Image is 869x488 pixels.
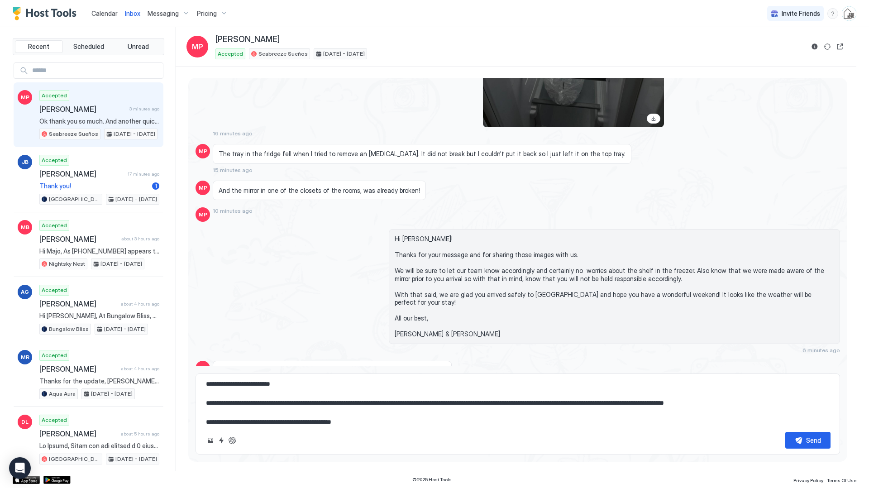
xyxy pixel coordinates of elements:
[21,353,29,361] span: MR
[65,40,113,53] button: Scheduled
[199,147,207,155] span: MP
[125,9,140,18] a: Inbox
[199,211,207,219] span: MP
[827,8,838,19] div: menu
[49,325,89,333] span: Bungalow Bliss
[219,150,625,158] span: The tray in the fridge fell when I tried to remove an [MEDICAL_DATA]. It did not break but I coul...
[39,442,159,450] span: Lo Ipsumd, Sitam con adi elitsed d 0 eiusm temp inc 5 utlabo et Dolorema Aliqu enim Adm, Veniamq ...
[42,156,67,164] span: Accepted
[806,435,821,445] div: Send
[22,158,29,166] span: JB
[39,105,126,114] span: [PERSON_NAME]
[39,312,159,320] span: Hi [PERSON_NAME], At Bungalow Bliss, we permit 1 dog weighing no more than 50 pounds with payment...
[39,247,159,255] span: Hi Majo, As [PHONE_NUMBER] appears to be a non-US phone number, we will be unable to receive your...
[21,223,29,231] span: MB
[39,182,148,190] span: Thank you!
[827,475,856,484] a: Terms Of Use
[114,40,162,53] button: Unread
[323,50,365,58] span: [DATE] - [DATE]
[49,455,100,463] span: [GEOGRAPHIC_DATA]
[21,93,29,101] span: MP
[227,435,238,446] button: ChatGPT Auto Reply
[395,235,834,338] span: Hi [PERSON_NAME]! Thanks for your message and for sharing those images with us. We will be sure t...
[129,106,159,112] span: 3 minutes ago
[13,38,164,55] div: tab-group
[13,476,40,484] a: App Store
[155,182,157,189] span: 1
[827,478,856,483] span: Terms Of Use
[793,478,823,483] span: Privacy Policy
[115,195,157,203] span: [DATE] - [DATE]
[91,10,118,17] span: Calendar
[785,432,831,449] button: Send
[114,130,155,138] span: [DATE] - [DATE]
[199,184,207,192] span: MP
[213,167,253,173] span: 15 minutes ago
[13,7,81,20] a: Host Tools Logo
[115,455,157,463] span: [DATE] - [DATE]
[121,236,159,242] span: about 3 hours ago
[199,364,207,372] span: MP
[121,366,159,372] span: about 4 hours ago
[822,41,833,52] button: Sync reservation
[213,130,253,137] span: 16 minutes ago
[43,476,71,484] a: Google Play Store
[647,114,660,124] a: Download
[39,299,117,308] span: [PERSON_NAME]
[842,6,856,21] div: User profile
[412,477,452,483] span: © 2025 Host Tools
[42,221,67,230] span: Accepted
[39,377,159,385] span: Thanks for the update, [PERSON_NAME]! We appreciate you keeping us in the loop. We'll make sure e...
[73,43,104,51] span: Scheduled
[91,9,118,18] a: Calendar
[782,10,820,18] span: Invite Friends
[121,301,159,307] span: about 4 hours ago
[49,130,98,138] span: Seabreeze Sueños
[28,43,49,51] span: Recent
[39,234,118,244] span: [PERSON_NAME]
[49,260,85,268] span: Nightsky Nest
[29,63,163,78] input: Input Field
[39,169,124,178] span: [PERSON_NAME]
[809,41,820,52] button: Reservation information
[205,435,216,446] button: Upload image
[793,475,823,484] a: Privacy Policy
[42,416,67,424] span: Accepted
[39,429,117,438] span: [PERSON_NAME]
[219,187,420,195] span: And the mirror in one of the closets of the rooms, was already broken!
[213,207,253,214] span: 10 minutes ago
[21,288,29,296] span: AG
[42,91,67,100] span: Accepted
[218,50,243,58] span: Accepted
[148,10,179,18] span: Messaging
[258,50,308,58] span: Seabreeze Sueños
[91,390,133,398] span: [DATE] - [DATE]
[15,40,63,53] button: Recent
[121,431,159,437] span: about 5 hours ago
[216,435,227,446] button: Quick reply
[192,41,203,52] span: MP
[42,351,67,359] span: Accepted
[49,195,100,203] span: [GEOGRAPHIC_DATA]
[100,260,142,268] span: [DATE] - [DATE]
[39,117,159,125] span: Ok thank you so much. And another quick question, does the fridge make ice?
[9,457,31,479] div: Open Intercom Messenger
[42,286,67,294] span: Accepted
[128,171,159,177] span: 17 minutes ago
[125,10,140,17] span: Inbox
[39,364,117,373] span: [PERSON_NAME]
[104,325,146,333] span: [DATE] - [DATE]
[215,34,280,45] span: [PERSON_NAME]
[197,10,217,18] span: Pricing
[128,43,149,51] span: Unread
[49,390,76,398] span: Aqua Aura
[835,41,845,52] button: Open reservation
[802,347,840,354] span: 6 minutes ago
[21,418,29,426] span: DL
